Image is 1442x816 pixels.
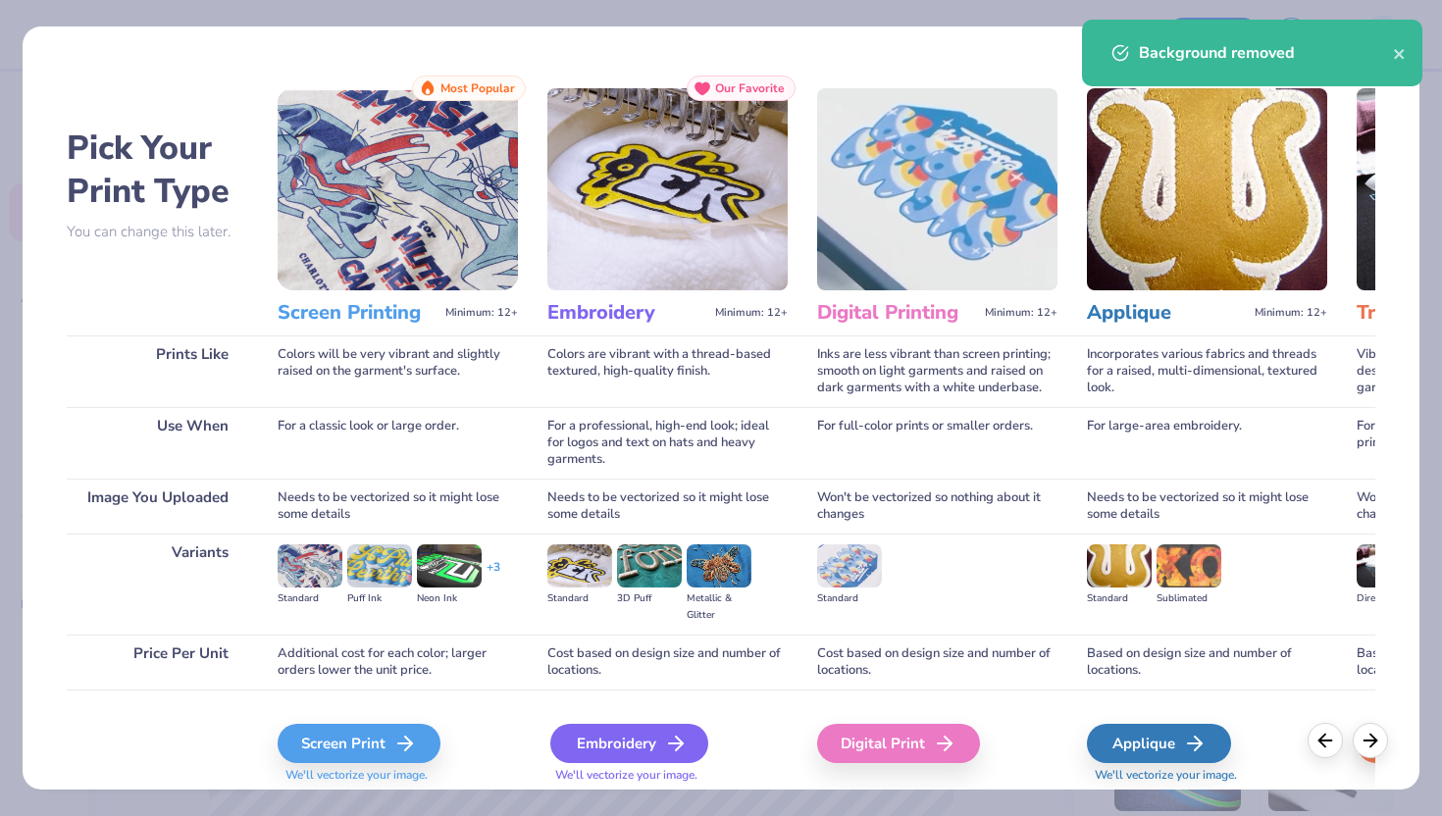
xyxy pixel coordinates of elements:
[67,479,248,534] div: Image You Uploaded
[547,479,788,534] div: Needs to be vectorized so it might lose some details
[715,306,788,320] span: Minimum: 12+
[817,724,980,763] div: Digital Print
[278,479,518,534] div: Needs to be vectorized so it might lose some details
[715,81,785,95] span: Our Favorite
[1087,479,1327,534] div: Needs to be vectorized so it might lose some details
[1139,41,1393,65] div: Background removed
[278,635,518,689] div: Additional cost for each color; larger orders lower the unit price.
[445,306,518,320] span: Minimum: 12+
[547,88,788,290] img: Embroidery
[1087,88,1327,290] img: Applique
[440,81,515,95] span: Most Popular
[1157,590,1221,607] div: Sublimated
[817,300,977,326] h3: Digital Printing
[278,767,518,784] span: We'll vectorize your image.
[67,224,248,240] p: You can change this later.
[985,306,1057,320] span: Minimum: 12+
[547,300,707,326] h3: Embroidery
[1087,635,1327,689] div: Based on design size and number of locations.
[347,590,412,607] div: Puff Ink
[547,635,788,689] div: Cost based on design size and number of locations.
[278,724,440,763] div: Screen Print
[1393,41,1407,65] button: close
[617,590,682,607] div: 3D Puff
[67,407,248,479] div: Use When
[817,88,1057,290] img: Digital Printing
[347,544,412,587] img: Puff Ink
[1087,544,1152,587] img: Standard
[67,127,248,213] h2: Pick Your Print Type
[817,407,1057,479] div: For full-color prints or smaller orders.
[1087,767,1327,784] span: We'll vectorize your image.
[1357,544,1421,587] img: Direct-to-film
[1255,306,1327,320] span: Minimum: 12+
[67,335,248,407] div: Prints Like
[817,590,882,607] div: Standard
[278,300,438,326] h3: Screen Printing
[550,724,708,763] div: Embroidery
[687,544,751,587] img: Metallic & Glitter
[278,590,342,607] div: Standard
[1157,544,1221,587] img: Sublimated
[547,407,788,479] div: For a professional, high-end look; ideal for logos and text on hats and heavy garments.
[67,635,248,689] div: Price Per Unit
[547,335,788,407] div: Colors are vibrant with a thread-based textured, high-quality finish.
[417,544,482,587] img: Neon Ink
[278,544,342,587] img: Standard
[417,590,482,607] div: Neon Ink
[278,407,518,479] div: For a classic look or large order.
[547,767,788,784] span: We'll vectorize your image.
[817,479,1057,534] div: Won't be vectorized so nothing about it changes
[617,544,682,587] img: 3D Puff
[1357,590,1421,607] div: Direct-to-film
[817,544,882,587] img: Standard
[67,534,248,635] div: Variants
[278,335,518,407] div: Colors will be very vibrant and slightly raised on the garment's surface.
[1087,300,1247,326] h3: Applique
[817,335,1057,407] div: Inks are less vibrant than screen printing; smooth on light garments and raised on dark garments ...
[1087,407,1327,479] div: For large-area embroidery.
[547,544,612,587] img: Standard
[487,559,500,592] div: + 3
[547,590,612,607] div: Standard
[687,590,751,624] div: Metallic & Glitter
[1087,335,1327,407] div: Incorporates various fabrics and threads for a raised, multi-dimensional, textured look.
[1087,724,1231,763] div: Applique
[278,88,518,290] img: Screen Printing
[1087,590,1152,607] div: Standard
[817,635,1057,689] div: Cost based on design size and number of locations.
